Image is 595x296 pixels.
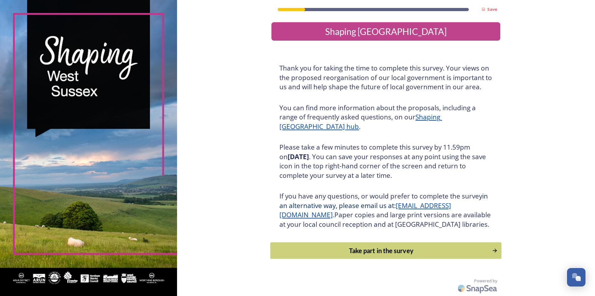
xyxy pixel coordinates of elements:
img: SnapSea Logo [456,281,500,296]
a: Shaping [GEOGRAPHIC_DATA] hub [279,112,442,131]
strong: [DATE] [288,152,309,161]
button: Continue [270,242,502,259]
span: . [333,210,334,219]
h3: If you have any questions, or would prefer to complete the survey Paper copies and large print ve... [279,192,492,229]
div: Take part in the survey [274,246,489,255]
span: Powered by [474,278,497,284]
h3: Please take a few minutes to complete this survey by 11.59pm on . You can save your responses at ... [279,143,492,180]
button: Open Chat [567,268,585,286]
h3: You can find more information about the proposals, including a range of frequently asked question... [279,103,492,131]
div: Shaping [GEOGRAPHIC_DATA] [274,25,498,38]
h3: Thank you for taking the time to complete this survey. Your views on the proposed reorganisation ... [279,64,492,92]
strong: Save [487,6,497,12]
span: in an alternative way, please email us at: [279,192,489,210]
a: [EMAIL_ADDRESS][DOMAIN_NAME] [279,201,451,219]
